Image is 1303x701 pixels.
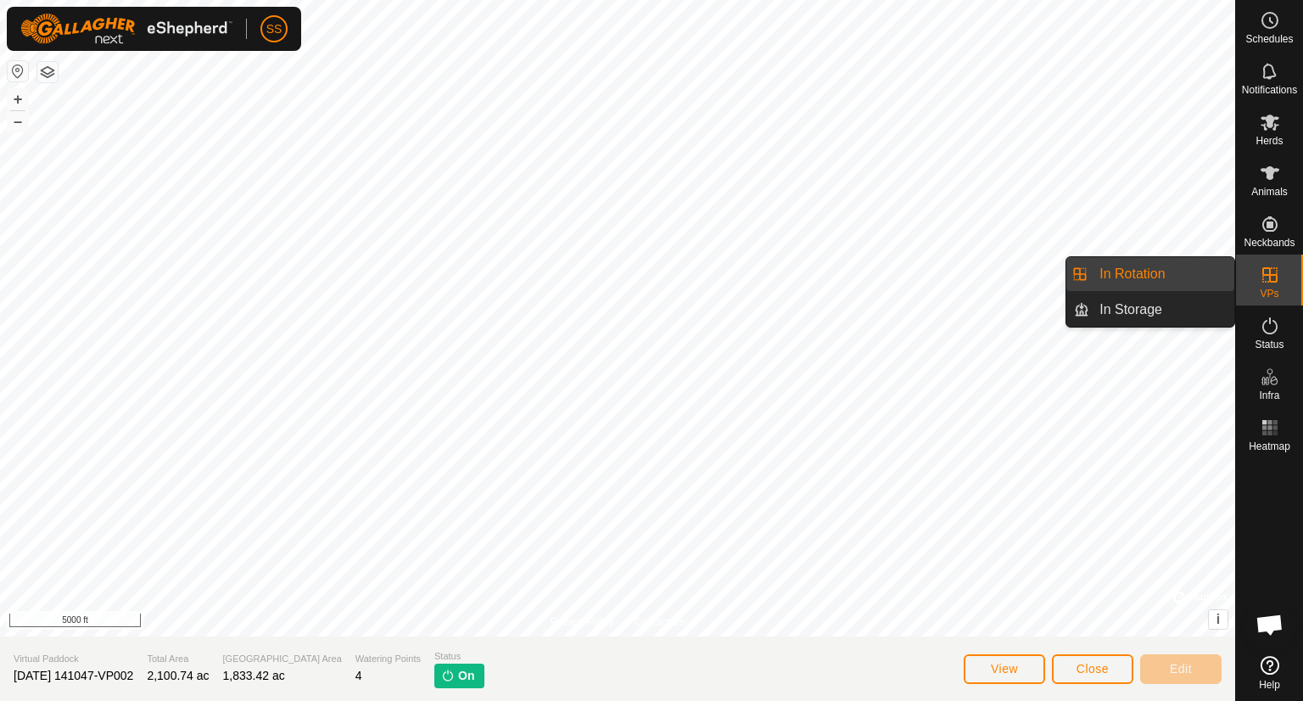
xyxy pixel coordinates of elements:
[1236,649,1303,697] a: Help
[1089,293,1234,327] a: In Storage
[1249,441,1290,451] span: Heatmap
[1244,238,1295,248] span: Neckbands
[8,89,28,109] button: +
[1052,654,1133,684] button: Close
[1255,339,1283,350] span: Status
[1099,300,1162,320] span: In Storage
[1259,680,1280,690] span: Help
[441,669,455,682] img: turn-on
[1077,662,1109,676] span: Close
[1170,662,1192,676] span: Edit
[1244,599,1295,650] a: Open chat
[1260,289,1278,299] span: VPs
[223,669,285,682] span: 1,833.42 ac
[991,662,1018,676] span: View
[458,667,474,685] span: On
[1245,34,1293,44] span: Schedules
[20,14,232,44] img: Gallagher Logo
[1066,257,1234,291] li: In Rotation
[14,669,133,682] span: [DATE] 141047-VP002
[635,614,685,630] a: Contact Us
[147,669,209,682] span: 2,100.74 ac
[1140,654,1222,684] button: Edit
[266,20,282,38] span: SS
[14,652,133,666] span: Virtual Paddock
[37,62,58,82] button: Map Layers
[434,649,484,664] span: Status
[1089,257,1234,291] a: In Rotation
[1209,610,1228,629] button: i
[8,111,28,132] button: –
[8,61,28,81] button: Reset Map
[551,614,614,630] a: Privacy Policy
[147,652,209,666] span: Total Area
[1259,390,1279,401] span: Infra
[1251,187,1288,197] span: Animals
[1099,264,1165,284] span: In Rotation
[355,652,421,666] span: Watering Points
[1242,85,1297,95] span: Notifications
[1255,136,1283,146] span: Herds
[223,652,342,666] span: [GEOGRAPHIC_DATA] Area
[1216,612,1220,626] span: i
[355,669,362,682] span: 4
[964,654,1045,684] button: View
[1066,293,1234,327] li: In Storage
